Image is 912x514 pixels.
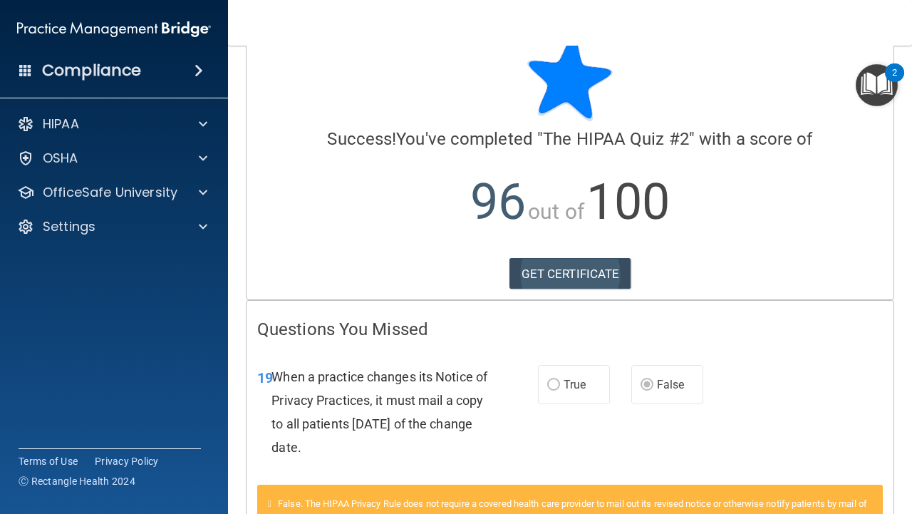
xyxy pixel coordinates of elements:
[271,369,487,456] span: When a practice changes its Notice of Privacy Practices, it must mail a copy to all patients [DAT...
[257,130,883,148] h4: You've completed " " with a score of
[42,61,141,81] h4: Compliance
[95,454,159,468] a: Privacy Policy
[257,369,273,386] span: 19
[547,380,560,391] input: True
[19,474,135,488] span: Ⓒ Rectangle Health 2024
[665,426,895,483] iframe: Drift Widget Chat Controller
[17,218,207,235] a: Settings
[17,150,207,167] a: OSHA
[657,378,685,391] span: False
[564,378,586,391] span: True
[43,184,177,201] p: OfficeSafe University
[257,320,883,339] h4: Questions You Missed
[543,129,689,149] span: The HIPAA Quiz #2
[470,173,526,231] span: 96
[17,184,207,201] a: OfficeSafe University
[17,15,211,43] img: PMB logo
[327,129,396,149] span: Success!
[43,150,78,167] p: OSHA
[586,173,670,231] span: 100
[641,380,653,391] input: False
[527,36,613,121] img: blue-star-rounded.9d042014.png
[509,258,631,289] a: GET CERTIFICATE
[528,199,584,224] span: out of
[17,115,207,133] a: HIPAA
[856,64,898,106] button: Open Resource Center, 2 new notifications
[43,115,79,133] p: HIPAA
[892,73,897,91] div: 2
[43,218,95,235] p: Settings
[19,454,78,468] a: Terms of Use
